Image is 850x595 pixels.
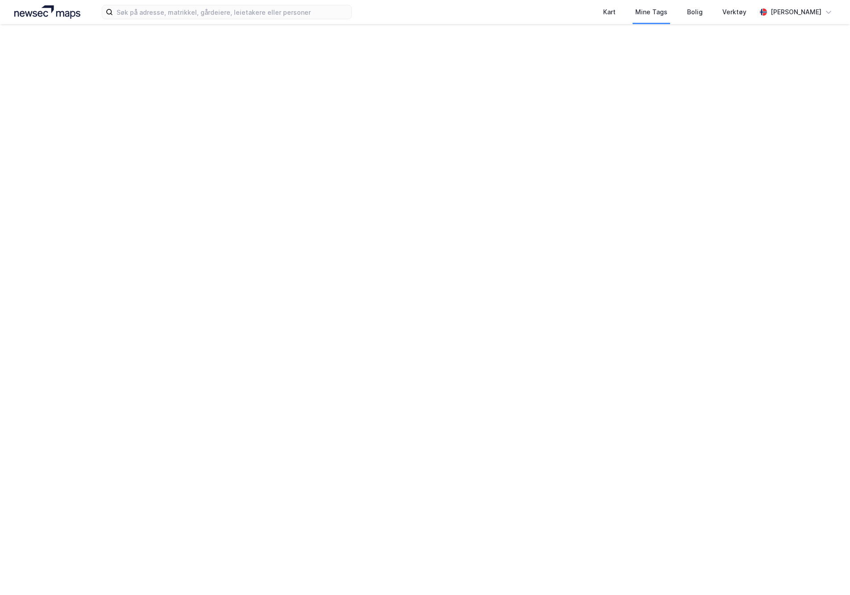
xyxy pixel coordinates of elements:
div: Kart [603,7,616,17]
div: Mine Tags [635,7,667,17]
img: logo.a4113a55bc3d86da70a041830d287a7e.svg [14,5,80,19]
div: Bolig [687,7,703,17]
div: [PERSON_NAME] [771,7,821,17]
input: Søk på adresse, matrikkel, gårdeiere, leietakere eller personer [113,5,351,19]
div: Verktøy [722,7,746,17]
